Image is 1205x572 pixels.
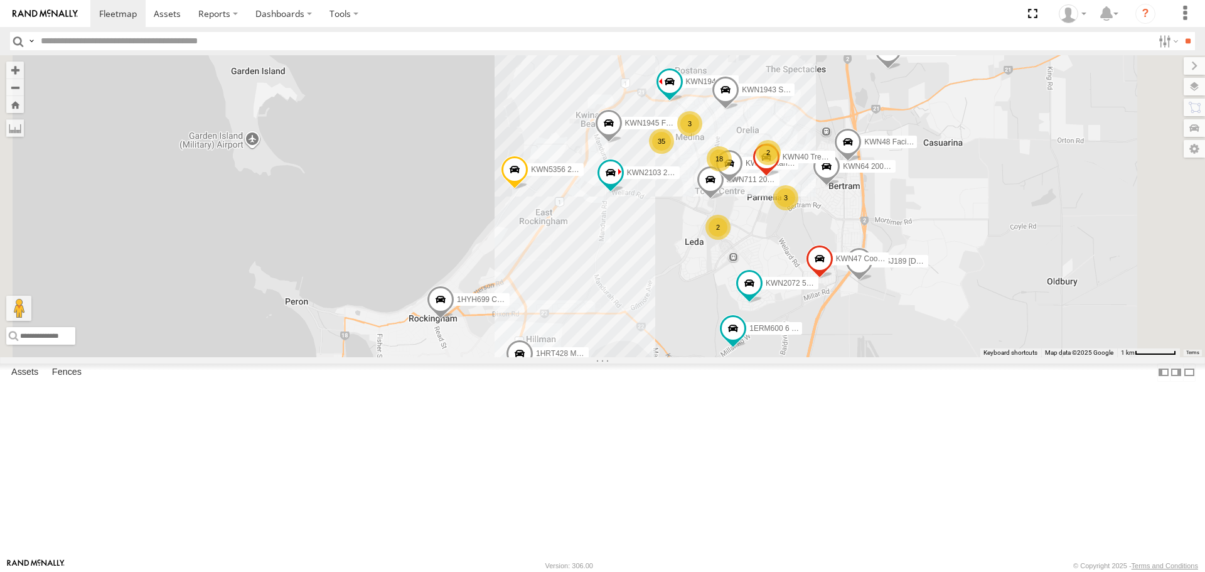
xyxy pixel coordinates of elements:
span: KWN2072 509 Hino 300 (Grafitti truck) [766,279,894,288]
span: KWN1943 Super. Facility Cleaning [742,85,857,94]
button: Keyboard shortcuts [983,348,1037,357]
div: 18 [707,146,732,171]
span: KWN1945 Flocon [625,119,684,127]
div: Version: 306.00 [545,562,593,569]
span: 1ERM600 6 [PERSON_NAME] [749,324,853,333]
button: Map Scale: 1 km per 62 pixels [1117,348,1180,357]
span: KWN44 Rangers [746,159,802,168]
span: KWN2103 2000374 Volvo L60 Loader [627,168,754,177]
span: KWN5356 2001086 Camera Trailer Rangers [531,165,679,174]
label: Dock Summary Table to the Left [1157,364,1170,382]
span: Map data ©2025 Google [1045,349,1113,356]
span: 1 km [1121,349,1135,356]
a: Visit our Website [7,559,65,572]
a: Terms and Conditions [1132,562,1198,569]
div: 2 [705,215,731,240]
label: Map Settings [1184,140,1205,158]
button: Zoom Home [6,96,24,113]
img: rand-logo.svg [13,9,78,18]
button: Drag Pegman onto the map to open Street View [6,296,31,321]
span: 1HRT428 Manager IT [536,350,609,359]
span: KWN64 2001034 Hino 300 [843,162,933,171]
span: KWN47 Coor. Infra [836,255,899,264]
div: © Copyright 2025 - [1073,562,1198,569]
div: Andrew Fisher [1054,4,1091,23]
label: Hide Summary Table [1183,364,1196,382]
div: 2 [756,140,781,165]
label: Measure [6,119,24,137]
button: Zoom in [6,62,24,78]
span: KWN40 Tree Officer [783,153,850,161]
label: Search Filter Options [1154,32,1181,50]
i: ? [1135,4,1155,24]
span: 1HYH699 Coor.Engage & Place [457,295,564,304]
span: 1HSJ189 [DOMAIN_NAME] [876,257,969,266]
div: 35 [649,129,674,154]
a: Terms (opens in new tab) [1186,350,1199,355]
label: Assets [5,364,45,382]
span: KWN48 Facil.Maint [864,138,929,146]
label: Fences [46,364,88,382]
span: KWN1944 Parks [686,77,742,86]
div: 3 [677,111,702,136]
div: 3 [773,185,798,210]
button: Zoom out [6,78,24,96]
label: Dock Summary Table to the Right [1170,364,1182,382]
label: Search Query [26,32,36,50]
